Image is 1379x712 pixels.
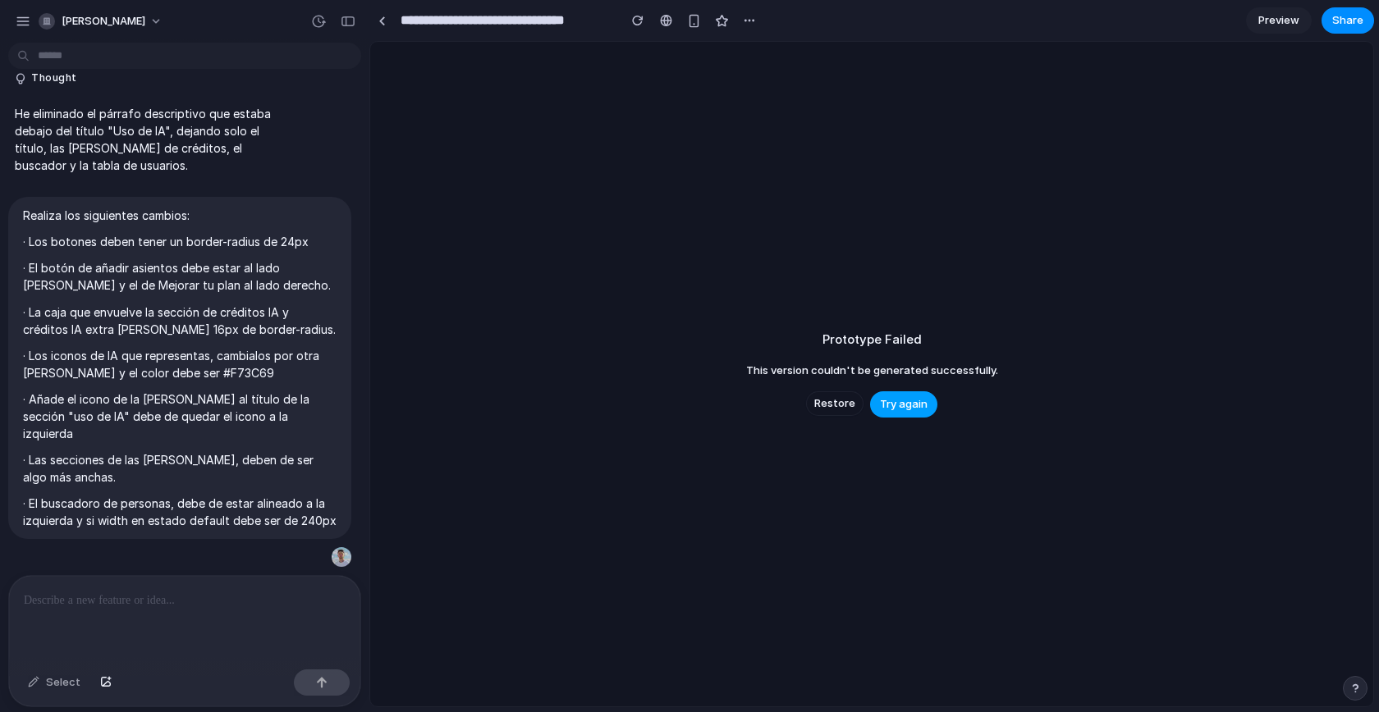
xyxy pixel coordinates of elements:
[1246,7,1312,34] a: Preview
[23,207,337,224] p: Realiza los siguientes cambios:
[23,390,337,442] p: · Añade el icono de la [PERSON_NAME] al título de la sección "uso de IA" debe de quedar el icono ...
[15,105,289,174] p: He eliminado el párrafo descriptivo que estaba debajo del título "Uso de IA", dejando solo el tít...
[23,495,337,529] p: · El buscadoro de personas, debe de estar alineado a la izquierda y si width en estado default de...
[806,391,864,416] button: Restore
[23,233,337,250] p: · Los botones deben tener un border-radius de 24px
[23,259,337,294] p: · El botón de añadir asientos debe estar al lado [PERSON_NAME] y el de Mejorar tu plan al lado de...
[814,395,855,412] span: Restore
[32,8,171,34] button: [PERSON_NAME]
[1322,7,1374,34] button: Share
[23,347,337,381] p: · Los iconos de IA que representas, cambialos por otra [PERSON_NAME] y el color debe ser #F73C69
[822,331,922,349] h2: Prototype Failed
[62,13,145,30] span: [PERSON_NAME]
[880,396,928,413] span: Try again
[23,304,337,338] p: · La caja que envuelve la sección de créditos IA y créditos IA extra [PERSON_NAME] 16px de border...
[1332,12,1363,29] span: Share
[23,451,337,486] p: · Las secciones de las [PERSON_NAME], deben de ser algo más anchas.
[870,391,937,418] button: Try again
[1258,12,1299,29] span: Preview
[746,363,998,379] span: This version couldn't be generated successfully.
